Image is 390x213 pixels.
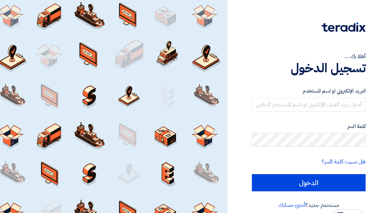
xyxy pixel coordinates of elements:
div: أهلا بك ... [252,52,366,61]
div: مستخدم جديد؟ [252,201,366,209]
input: الدخول [252,174,366,191]
input: أدخل بريد العمل الإلكتروني او اسم المستخدم الخاص بك ... [252,98,366,111]
label: البريد الإلكتروني او اسم المستخدم [252,87,366,95]
img: Teradix logo [322,22,366,32]
h1: تسجيل الدخول [252,61,366,76]
a: هل نسيت كلمة السر؟ [322,158,366,166]
a: أنشئ حسابك [278,201,305,209]
label: كلمة السر [252,123,366,130]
